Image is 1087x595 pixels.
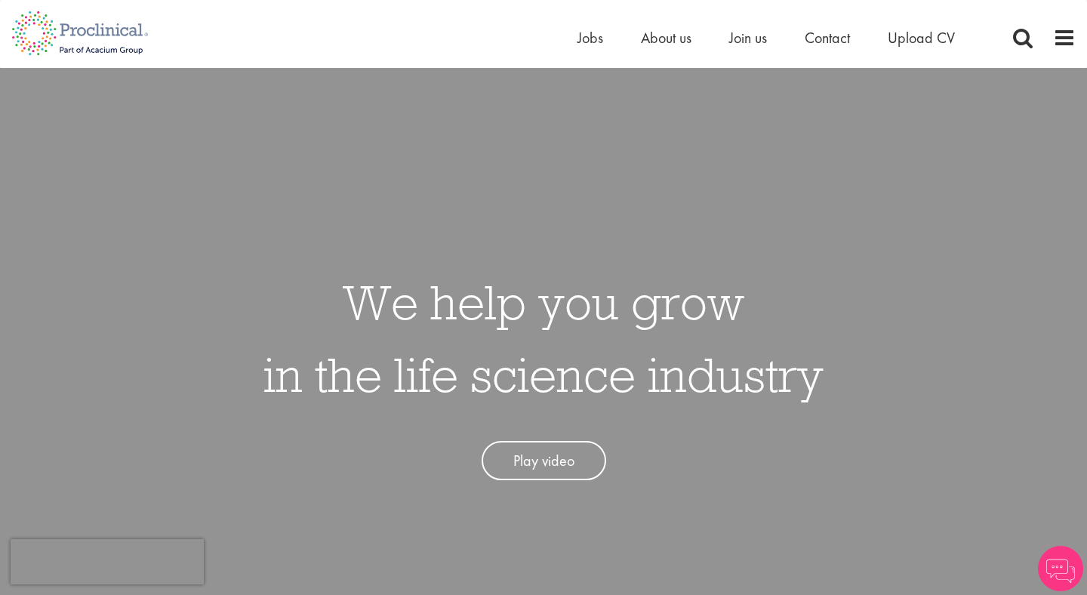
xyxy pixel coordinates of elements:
a: Play video [482,441,606,481]
h1: We help you grow in the life science industry [263,266,824,411]
a: Join us [729,28,767,48]
a: Contact [805,28,850,48]
img: Chatbot [1038,546,1083,591]
a: Jobs [577,28,603,48]
a: Upload CV [888,28,955,48]
a: About us [641,28,691,48]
